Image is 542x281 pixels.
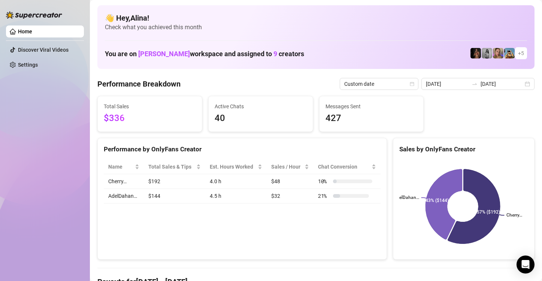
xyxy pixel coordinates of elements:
th: Sales / Hour [267,160,314,174]
a: Home [18,28,32,34]
h4: Performance Breakdown [97,79,181,89]
h4: 👋 Hey, Alina ! [105,13,527,23]
span: Name [108,163,133,171]
span: 21 % [318,192,330,200]
input: Start date [426,80,469,88]
div: Performance by OnlyFans Creator [104,144,381,154]
div: Open Intercom Messenger [517,256,535,274]
span: Check what you achieved this month [105,23,527,31]
img: A [482,48,492,58]
span: 40 [215,111,307,126]
span: 9 [273,50,277,58]
th: Chat Conversion [314,160,381,174]
span: Total Sales & Tips [148,163,195,171]
text: Cherry… [506,213,522,218]
td: 4.5 h [205,189,267,203]
span: Messages Sent [325,102,418,111]
span: 10 % [318,177,330,185]
th: Name [104,160,144,174]
span: [PERSON_NAME] [138,50,190,58]
a: Discover Viral Videos [18,47,69,53]
img: the_bohema [470,48,481,58]
span: swap-right [472,81,478,87]
span: $336 [104,111,196,126]
td: $144 [144,189,205,203]
img: Babydanix [504,48,515,58]
span: Total Sales [104,102,196,111]
a: Settings [18,62,38,68]
th: Total Sales & Tips [144,160,205,174]
span: calendar [410,82,414,86]
span: Chat Conversion [318,163,370,171]
img: logo-BBDzfeDw.svg [6,11,62,19]
div: Est. Hours Worked [210,163,257,171]
td: $48 [267,174,314,189]
h1: You are on workspace and assigned to creators [105,50,304,58]
span: to [472,81,478,87]
span: Custom date [344,78,414,90]
td: Cherry… [104,174,144,189]
input: End date [481,80,523,88]
td: 4.0 h [205,174,267,189]
span: + 5 [518,49,524,57]
span: Sales / Hour [271,163,303,171]
td: $32 [267,189,314,203]
img: Cherry [493,48,503,58]
td: $192 [144,174,205,189]
div: Sales by OnlyFans Creator [399,144,528,154]
span: Active Chats [215,102,307,111]
text: AdelDahan… [393,195,419,200]
td: AdelDahan… [104,189,144,203]
span: 427 [325,111,418,126]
